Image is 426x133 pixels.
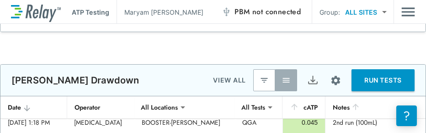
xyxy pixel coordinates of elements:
button: RUN TESTS [351,69,415,91]
div: cATP [290,102,318,113]
p: ATP Testing [72,7,109,17]
button: PBM not connected [218,3,304,21]
img: View All [282,76,291,85]
img: Offline Icon [222,7,231,17]
p: Group: [319,7,340,17]
img: Drawer Icon [401,3,415,21]
div: Notes [333,102,396,113]
img: LuminUltra Relay [11,2,61,22]
div: [DATE] 1:18 PM [8,118,59,127]
div: All Locations [134,98,184,116]
p: Maryam [PERSON_NAME] [124,7,203,17]
img: Export Icon [307,75,319,86]
p: VIEW ALL [213,75,246,86]
div: 0.045 [290,118,318,127]
span: PBM [234,6,301,18]
div: Operator [75,102,127,113]
button: Main menu [401,3,415,21]
span: not connected [252,6,301,17]
button: Site setup [324,68,348,93]
th: Date [0,96,67,119]
img: Latest [260,76,269,85]
img: Settings Icon [330,75,341,86]
div: All Tests [235,98,272,116]
p: [PERSON_NAME] Drawdown [11,75,139,86]
iframe: Resource center [396,105,417,126]
button: Export [302,69,324,91]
